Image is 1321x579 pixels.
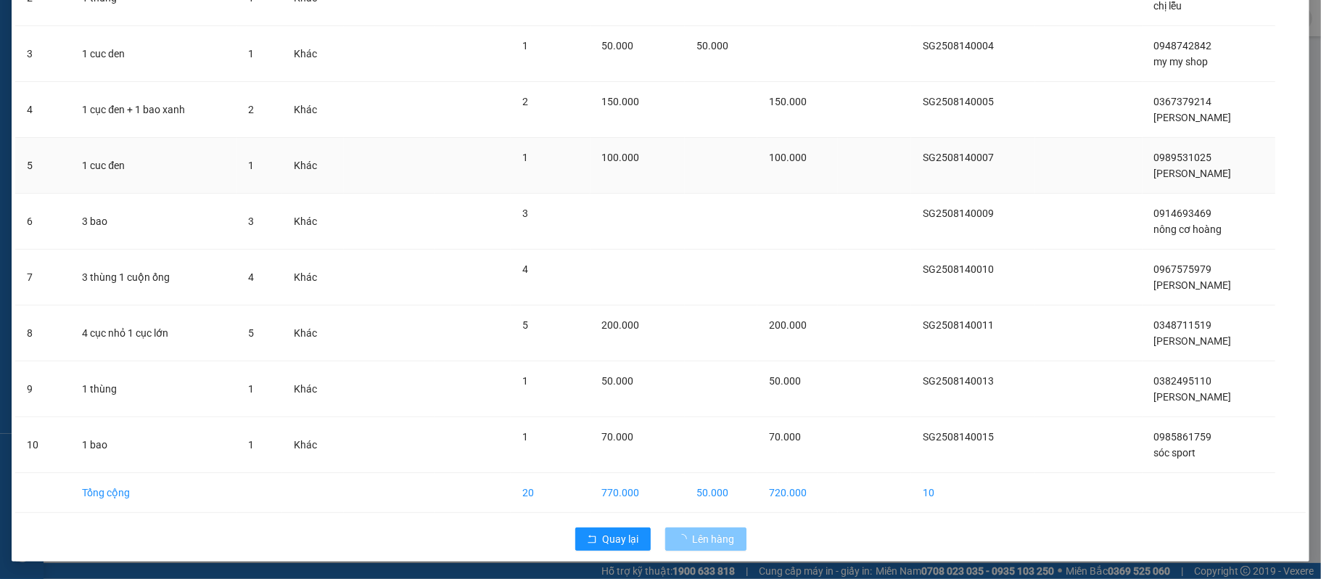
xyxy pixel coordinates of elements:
td: 1 cục đen + 1 bao xanh [70,82,236,138]
td: Khác [282,250,343,305]
span: Lên hàng [693,531,735,547]
span: 1 [522,152,528,163]
td: 1 cuc den [70,26,236,82]
span: 200.000 [602,319,640,331]
td: 20 [511,473,590,513]
span: my my shop [1154,56,1209,67]
span: 5 [248,327,254,339]
span: 0382495110 [1154,375,1212,387]
span: 70.000 [769,431,801,443]
span: 1 [522,40,528,52]
td: Khác [282,138,343,194]
td: 720.000 [757,473,838,513]
span: SG2508140004 [923,40,994,52]
td: Khác [282,82,343,138]
td: 10 [15,417,70,473]
td: Khác [282,194,343,250]
span: SG2508140005 [923,96,994,107]
td: 4 cục nhỏ 1 cục lớn [70,305,236,361]
span: 4 [522,263,528,275]
span: Quay lại [603,531,639,547]
span: [PERSON_NAME] [1154,335,1232,347]
span: SG2508140011 [923,319,994,331]
td: 3 thùng 1 cuộn ống [70,250,236,305]
span: 5 [522,319,528,331]
span: 0985861759 [1154,431,1212,443]
span: SG2508140007 [923,152,994,163]
span: SG2508140010 [923,263,994,275]
span: 0367379214 [1154,96,1212,107]
span: [PERSON_NAME] [1154,112,1232,123]
span: sóc sport [1154,447,1196,459]
span: 1 [522,431,528,443]
button: Lên hàng [665,527,746,551]
td: 770.000 [590,473,685,513]
span: 100.000 [769,152,807,163]
span: nông cơ hoàng [1154,223,1222,235]
span: 0348711519 [1154,319,1212,331]
td: 4 [15,82,70,138]
span: 50.000 [602,40,634,52]
span: [PERSON_NAME] [1154,279,1232,291]
span: 200.000 [769,319,807,331]
span: 1 [248,160,254,171]
span: [PERSON_NAME] [1154,168,1232,179]
td: 9 [15,361,70,417]
td: Khác [282,305,343,361]
td: 3 [15,26,70,82]
td: 1 bao [70,417,236,473]
span: SG2508140013 [923,375,994,387]
td: 3 bao [70,194,236,250]
td: 1 cuc đen [70,138,236,194]
span: 2 [248,104,254,115]
span: 1 [248,439,254,451]
span: 70.000 [602,431,634,443]
td: 7 [15,250,70,305]
span: 1 [522,375,528,387]
span: loading [677,534,693,544]
span: 50.000 [602,375,634,387]
span: 1 [248,383,254,395]
span: 50.000 [769,375,801,387]
span: 0989531025 [1154,152,1212,163]
button: rollbackQuay lại [575,527,651,551]
td: Khác [282,361,343,417]
span: 150.000 [602,96,640,107]
td: 1 thùng [70,361,236,417]
span: [PERSON_NAME] [1154,391,1232,403]
td: Khác [282,26,343,82]
span: SG2508140015 [923,431,994,443]
span: SG2508140009 [923,208,994,219]
span: 2 [522,96,528,107]
span: 0948742842 [1154,40,1212,52]
span: rollback [587,534,597,546]
span: 150.000 [769,96,807,107]
span: 1 [248,48,254,59]
span: 3 [248,215,254,227]
span: 0914693469 [1154,208,1212,219]
td: 8 [15,305,70,361]
span: 0967575979 [1154,263,1212,275]
span: 3 [522,208,528,219]
td: Khác [282,417,343,473]
span: 4 [248,271,254,283]
td: 50.000 [685,473,757,513]
td: 6 [15,194,70,250]
span: 100.000 [602,152,640,163]
td: 10 [911,473,1035,513]
span: 50.000 [696,40,728,52]
td: 5 [15,138,70,194]
td: Tổng cộng [70,473,236,513]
